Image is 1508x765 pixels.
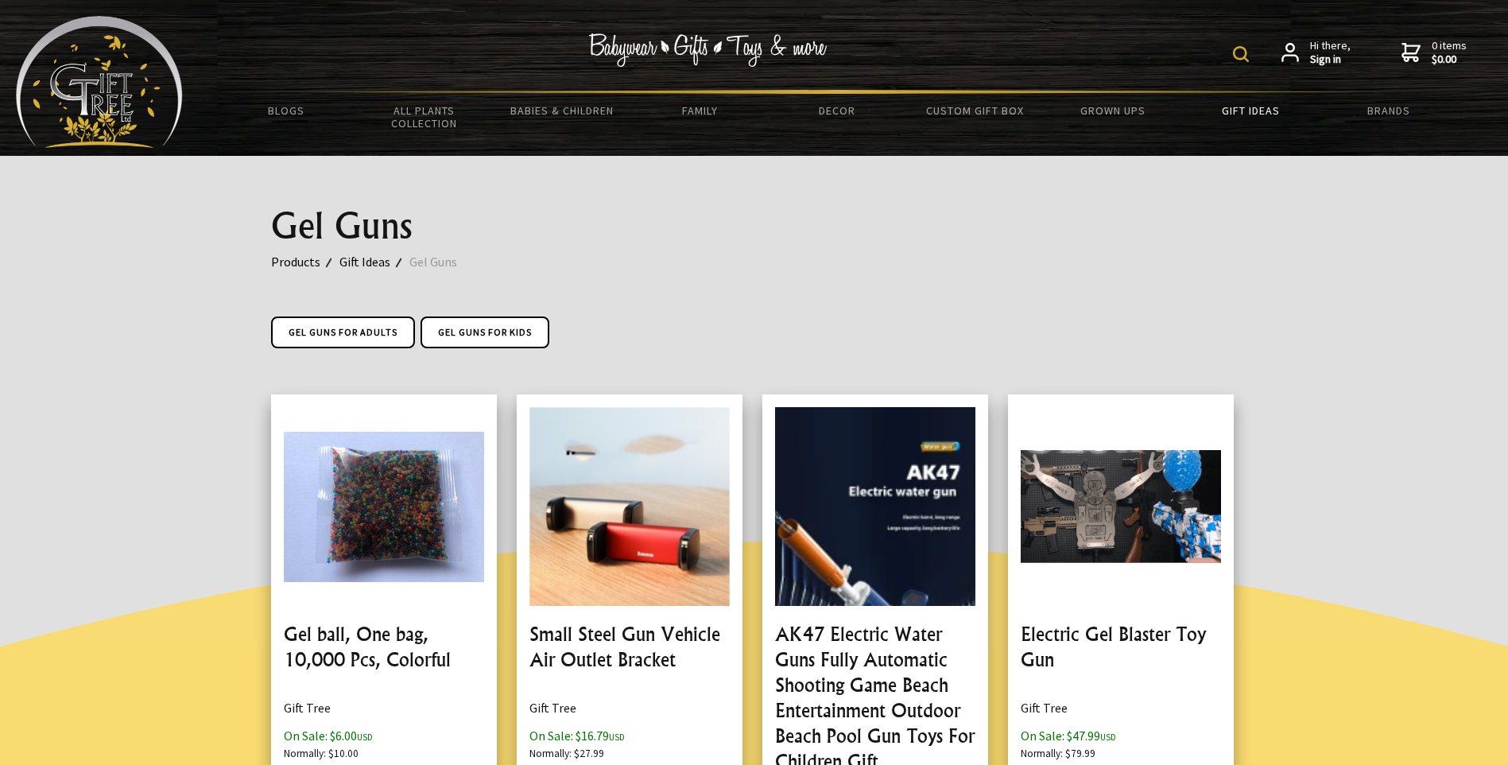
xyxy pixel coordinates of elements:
a: Hi there,Sign in [1281,39,1351,67]
a: Custom Gift Box [906,94,1044,127]
a: All Plants Collection [355,94,493,140]
span: 0 items [1432,38,1467,67]
a: Gel Guns For Adults [271,316,415,348]
a: 0 items$0.00 [1401,39,1467,67]
strong: Sign in [1310,52,1351,67]
img: Babyware - Gifts - Toys and more... [16,16,183,148]
a: Babies & Children [493,94,630,127]
a: Gel Guns [409,251,476,272]
img: Babywear - Gifts - Toys & more [589,33,828,67]
a: Products [271,251,339,272]
a: Brands [1320,94,1457,127]
img: product search [1233,46,1249,62]
a: Grown Ups [1044,94,1181,127]
a: Gift Ideas [1182,94,1320,127]
a: Decor [769,94,906,127]
a: Gift Ideas [339,251,409,272]
a: Family [630,94,768,127]
span: Hi there, [1310,39,1351,67]
a: Gel Guns For Kids [421,316,549,348]
strong: $0.00 [1432,52,1467,67]
a: BLOGS [218,94,355,127]
h1: Gel Guns [271,207,1238,245]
